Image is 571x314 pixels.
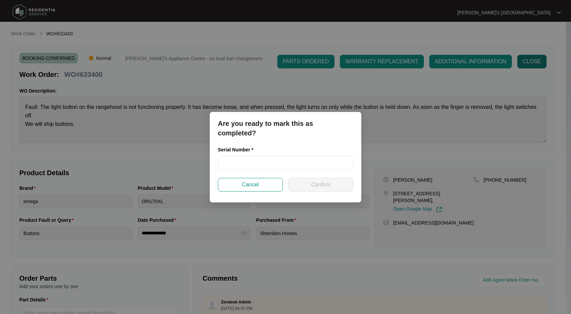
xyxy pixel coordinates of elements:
p: completed? [218,128,353,138]
label: Serial Number * [218,146,258,153]
p: Are you ready to mark this as [218,119,353,128]
button: Confirm [288,178,353,192]
button: Cancel [218,178,283,192]
span: Cancel [242,181,259,189]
